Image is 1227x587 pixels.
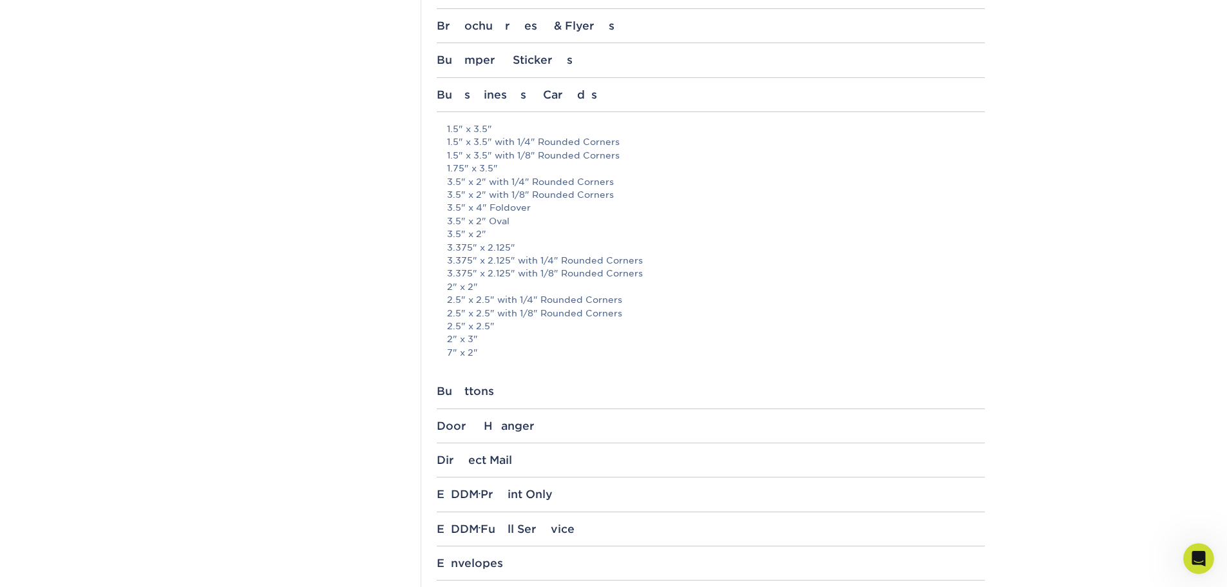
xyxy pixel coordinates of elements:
[447,229,486,239] a: 3.5" x 2"
[479,526,480,532] small: ®
[437,19,985,32] div: Brochures & Flyers
[437,488,985,501] div: EDDM Print Only
[447,137,620,147] a: 1.5" x 3.5" with 1/4" Rounded Corners
[437,385,985,398] div: Buttons
[437,523,985,535] div: EDDM Full Service
[437,419,985,432] div: Door Hanger
[447,268,643,278] a: 3.375" x 2.125" with 1/8" Rounded Corners
[437,53,985,66] div: Bumper Stickers
[437,88,985,101] div: Business Cards
[447,347,478,358] a: 7" x 2"
[447,189,614,200] a: 3.5" x 2" with 1/8" Rounded Corners
[447,242,515,253] a: 3.375" x 2.125"
[437,557,985,570] div: Envelopes
[1183,543,1214,574] iframe: Intercom live chat
[447,202,531,213] a: 3.5" x 4" Foldover
[447,255,643,265] a: 3.375" x 2.125" with 1/4" Rounded Corners
[447,308,622,318] a: 2.5" x 2.5" with 1/8" Rounded Corners
[447,334,478,344] a: 2" x 3"
[447,282,478,292] a: 2" x 2"
[447,163,498,173] a: 1.75" x 3.5"
[447,177,614,187] a: 3.5" x 2" with 1/4" Rounded Corners
[447,124,492,134] a: 1.5" x 3.5"
[479,492,480,497] small: ®
[437,454,985,467] div: Direct Mail
[447,294,622,305] a: 2.5" x 2.5" with 1/4" Rounded Corners
[447,216,509,226] a: 3.5" x 2" Oval
[447,321,495,331] a: 2.5" x 2.5"
[447,150,620,160] a: 1.5" x 3.5" with 1/8" Rounded Corners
